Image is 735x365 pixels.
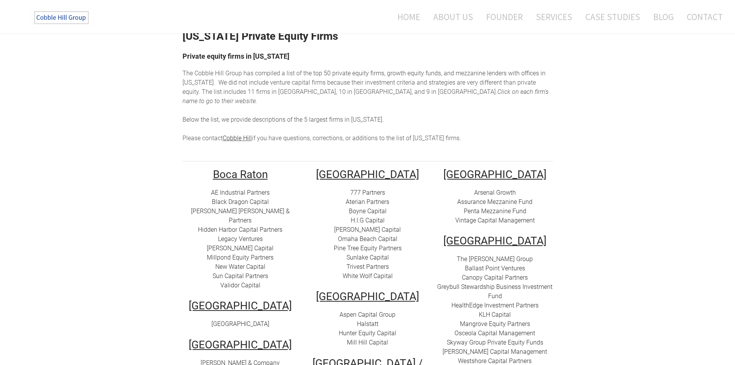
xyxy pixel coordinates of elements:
[182,88,549,105] em: Click on each firm's name to go to their website.
[350,189,385,196] a: 777 Partners
[479,311,511,318] span: ​​
[346,263,389,270] a: Trivest Partners
[215,263,265,270] a: New Water Capital
[211,189,270,196] a: AE Industrial Partners
[182,79,536,95] span: enture capital firms because their investment criteria and strategies are very different than pri...
[427,7,479,27] a: About Us
[455,217,535,224] a: Vintage Capital Management
[451,302,539,309] a: HealthEdge Investment Partners
[443,234,546,247] u: [GEOGRAPHIC_DATA]
[647,7,679,27] a: Blog
[334,226,401,233] a: [PERSON_NAME] Capital
[212,198,269,205] a: Black Dragon Capital
[211,320,269,328] a: [GEOGRAPHIC_DATA]
[334,244,402,252] a: Pine Tree Equity Partners
[340,311,395,318] a: Aspen Capital Group
[316,290,419,303] u: [GEOGRAPHIC_DATA]
[198,226,282,233] a: Hidden Harbor Capital Partners
[443,348,547,355] a: [PERSON_NAME] Capital Management
[447,339,543,346] a: Skyway Group Private Equity Funds
[218,235,263,243] a: Legacy Ventures
[213,168,268,181] u: Boca Raton
[347,339,388,346] a: Mill Hill Capital
[338,235,397,243] a: Omaha Beach Capital
[474,189,516,196] a: Arsenal Growth
[357,320,378,328] a: Halstatt
[207,254,274,261] a: Millpond Equity Partners
[343,272,393,280] a: White Wolf Capital
[460,320,530,328] a: ​Mangrove Equity Partners
[182,134,461,142] span: Please contact if you have questions, corrections, or additions to the list of [US_STATE] firms.
[189,299,292,312] u: [GEOGRAPHIC_DATA]
[191,207,290,224] a: [PERSON_NAME] [PERSON_NAME] & Partners
[182,69,553,143] div: he top 50 private equity firms, growth equity funds, and mezzanine lenders with offices in [US_ST...
[465,265,525,272] a: Ballast Point Ventures
[182,70,305,77] span: The Cobble Hill Group has compiled a list of t
[437,283,553,300] a: Greybull Stewardship Business Investment Fund
[464,207,526,215] a: Penta Mezzanine Fund
[479,311,511,318] a: KLH Capital
[220,282,260,289] a: Validor Capital
[530,7,578,27] a: Services
[346,254,389,261] a: Sunlake Capital
[213,272,268,280] a: Sun Capital Partners
[346,198,389,205] a: Aterian Partners
[339,329,396,337] a: Hunter Equity Capital
[182,30,338,42] strong: [US_STATE] Private Equity Firms
[349,207,387,215] a: Boyne Capital
[457,255,533,263] a: The [PERSON_NAME] Group
[182,52,289,60] font: Private equity firms in [US_STATE]
[455,329,535,337] a: Osceola Capital Management
[457,198,532,205] a: Assurance Mezzanine Fund
[681,7,723,27] a: Contact
[351,217,385,224] a: H.I.G Capital
[316,168,419,181] u: [GEOGRAPHIC_DATA]
[386,7,426,27] a: Home
[580,7,646,27] a: Case Studies
[458,357,532,365] a: Westshore Capital Partners
[207,244,274,252] a: [PERSON_NAME] Capital
[29,8,95,27] img: The Cobble Hill Group LLC
[480,7,529,27] a: Founder
[462,274,528,281] a: Canopy Capital Partners
[223,134,252,142] a: Cobble Hill
[189,338,292,351] u: [GEOGRAPHIC_DATA]
[443,168,546,181] u: ​[GEOGRAPHIC_DATA]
